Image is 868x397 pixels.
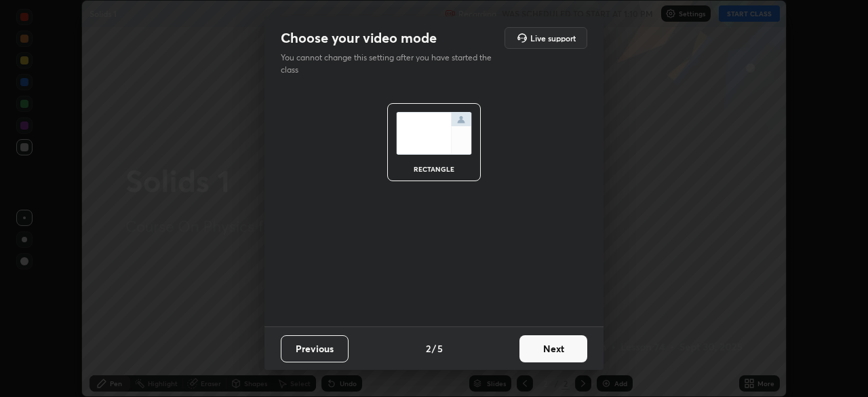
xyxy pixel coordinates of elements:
[396,112,472,155] img: normalScreenIcon.ae25ed63.svg
[530,34,576,42] h5: Live support
[281,29,437,47] h2: Choose your video mode
[432,341,436,356] h4: /
[281,335,349,362] button: Previous
[437,341,443,356] h4: 5
[281,52,500,76] p: You cannot change this setting after you have started the class
[407,166,461,172] div: rectangle
[519,335,587,362] button: Next
[426,341,431,356] h4: 2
